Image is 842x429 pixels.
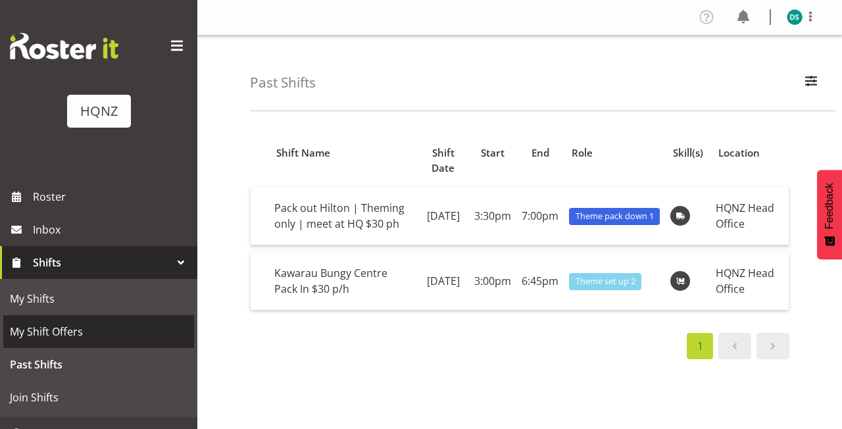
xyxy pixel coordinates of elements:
[417,187,469,245] td: [DATE]
[718,145,760,161] span: Location
[269,252,417,310] td: Kawarau Bungy Centre Pack In $30 p/h
[481,145,505,161] span: Start
[3,315,194,348] a: My Shift Offers
[276,145,330,161] span: Shift Name
[576,275,635,288] span: Theme set up 2
[787,9,803,25] img: damian-smuskiewics11615.jpg
[425,145,462,176] span: Shift Date
[10,355,187,374] span: Past Shifts
[469,187,516,245] td: 3:30pm
[80,101,118,121] div: HQNZ
[797,68,825,97] button: Filter Employees
[269,187,417,245] td: Pack out Hilton | Theming only | meet at HQ $30 ph
[10,33,118,59] img: Rosterit website logo
[572,145,593,161] span: Role
[10,322,187,341] span: My Shift Offers
[250,75,316,90] h4: Past Shifts
[710,252,789,310] td: HQNZ Head Office
[673,145,703,161] span: Skill(s)
[10,388,187,407] span: Join Shifts
[33,187,191,207] span: Roster
[417,252,469,310] td: [DATE]
[3,348,194,381] a: Past Shifts
[33,253,171,272] span: Shifts
[3,381,194,414] a: Join Shifts
[33,220,191,240] span: Inbox
[817,170,842,259] button: Feedback - Show survey
[10,289,187,309] span: My Shifts
[824,183,835,229] span: Feedback
[516,187,564,245] td: 7:00pm
[576,210,654,222] span: Theme pack down 1
[516,252,564,310] td: 6:45pm
[532,145,549,161] span: End
[710,187,789,245] td: HQNZ Head Office
[3,282,194,315] a: My Shifts
[469,252,516,310] td: 3:00pm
